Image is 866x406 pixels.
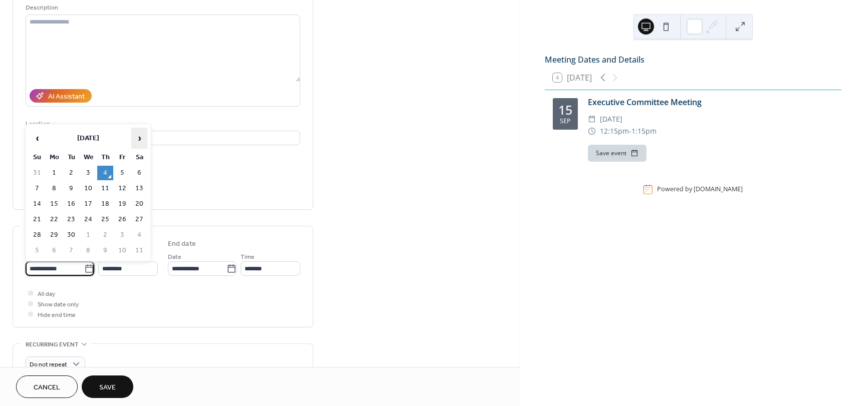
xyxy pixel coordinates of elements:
[241,252,255,262] span: Time
[46,128,130,149] th: [DATE]
[46,166,62,180] td: 1
[657,185,743,194] div: Powered by
[46,181,62,196] td: 8
[588,113,596,125] div: ​
[97,197,113,211] td: 18
[29,181,45,196] td: 7
[63,212,79,227] td: 23
[16,375,78,398] button: Cancel
[168,252,181,262] span: Date
[97,166,113,180] td: 4
[97,150,113,165] th: Th
[38,299,79,310] span: Show date only
[46,243,62,258] td: 6
[168,239,196,249] div: End date
[63,150,79,165] th: Tu
[63,243,79,258] td: 7
[131,212,147,227] td: 27
[30,89,92,103] button: AI Assistant
[132,128,147,148] span: ›
[114,150,130,165] th: Fr
[63,228,79,242] td: 30
[114,243,130,258] td: 10
[34,382,60,393] span: Cancel
[114,228,130,242] td: 3
[29,212,45,227] td: 21
[38,310,76,320] span: Hide end time
[97,243,113,258] td: 9
[30,128,45,148] span: ‹
[48,92,85,102] div: AI Assistant
[46,197,62,211] td: 15
[694,185,743,194] a: [DOMAIN_NAME]
[114,181,130,196] td: 12
[80,212,96,227] td: 24
[29,166,45,180] td: 31
[63,197,79,211] td: 16
[63,181,79,196] td: 9
[560,118,571,125] div: Sep
[29,197,45,211] td: 14
[80,243,96,258] td: 8
[629,125,631,137] span: -
[82,375,133,398] button: Save
[38,289,55,299] span: All day
[114,212,130,227] td: 26
[46,212,62,227] td: 22
[97,181,113,196] td: 11
[131,181,147,196] td: 13
[588,125,596,137] div: ​
[97,228,113,242] td: 2
[26,119,298,129] div: Location
[26,339,79,350] span: Recurring event
[97,212,113,227] td: 25
[545,54,841,66] div: Meeting Dates and Details
[30,359,67,370] span: Do not repeat
[46,228,62,242] td: 29
[29,150,45,165] th: Su
[131,243,147,258] td: 11
[114,166,130,180] td: 5
[80,228,96,242] td: 1
[99,382,116,393] span: Save
[131,197,147,211] td: 20
[600,113,622,125] span: [DATE]
[588,145,646,162] button: Save event
[80,150,96,165] th: We
[80,197,96,211] td: 17
[26,3,298,13] div: Description
[80,166,96,180] td: 3
[131,228,147,242] td: 4
[131,150,147,165] th: Sa
[46,150,62,165] th: Mo
[588,96,833,108] div: Executive Committee Meeting
[631,125,657,137] span: 1:15pm
[29,243,45,258] td: 5
[80,181,96,196] td: 10
[600,125,629,137] span: 12:15pm
[131,166,147,180] td: 6
[558,104,572,116] div: 15
[29,228,45,242] td: 28
[114,197,130,211] td: 19
[63,166,79,180] td: 2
